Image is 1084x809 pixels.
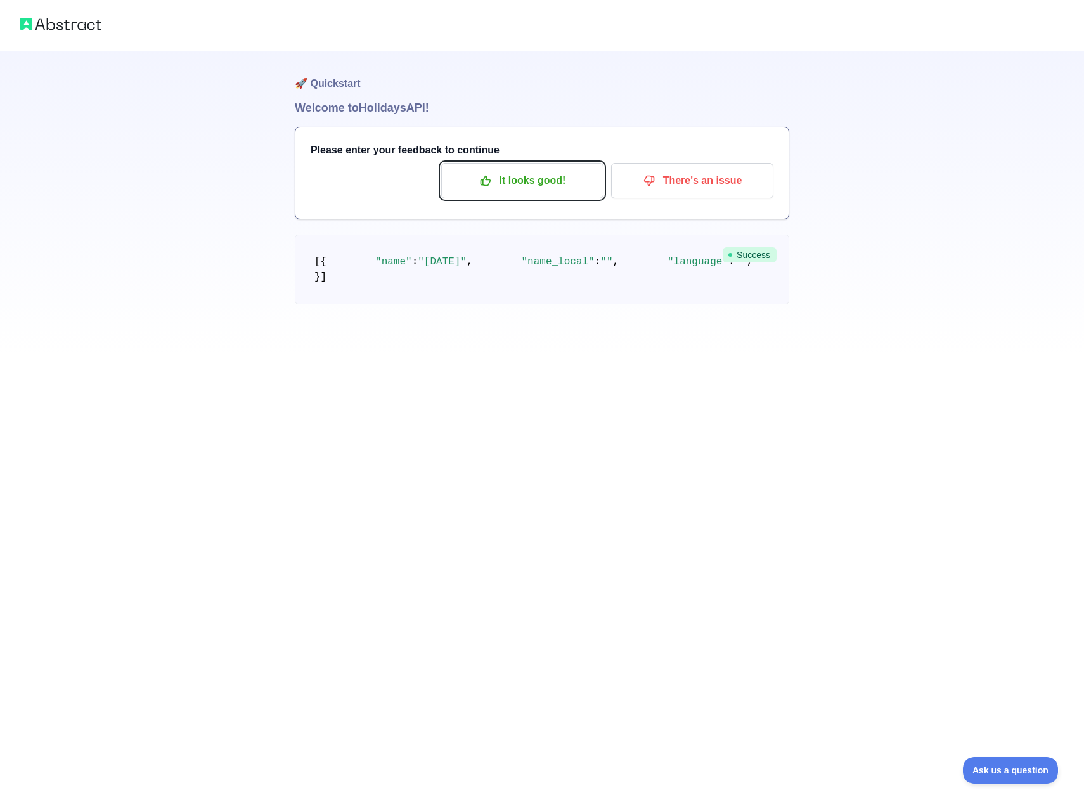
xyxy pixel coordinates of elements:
[314,256,321,268] span: [
[595,256,601,268] span: :
[311,143,773,158] h3: Please enter your feedback to continue
[611,163,773,198] button: There's an issue
[668,256,728,268] span: "language"
[467,256,473,268] span: ,
[295,99,789,117] h1: Welcome to Holidays API!
[20,15,101,33] img: Abstract logo
[418,256,467,268] span: "[DATE]"
[441,163,603,198] button: It looks good!
[521,256,594,268] span: "name_local"
[613,256,619,268] span: ,
[723,247,777,262] span: Success
[375,256,412,268] span: "name"
[412,256,418,268] span: :
[621,170,764,191] p: There's an issue
[600,256,612,268] span: ""
[295,51,789,99] h1: 🚀 Quickstart
[451,170,594,191] p: It looks good!
[963,757,1059,784] iframe: Toggle Customer Support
